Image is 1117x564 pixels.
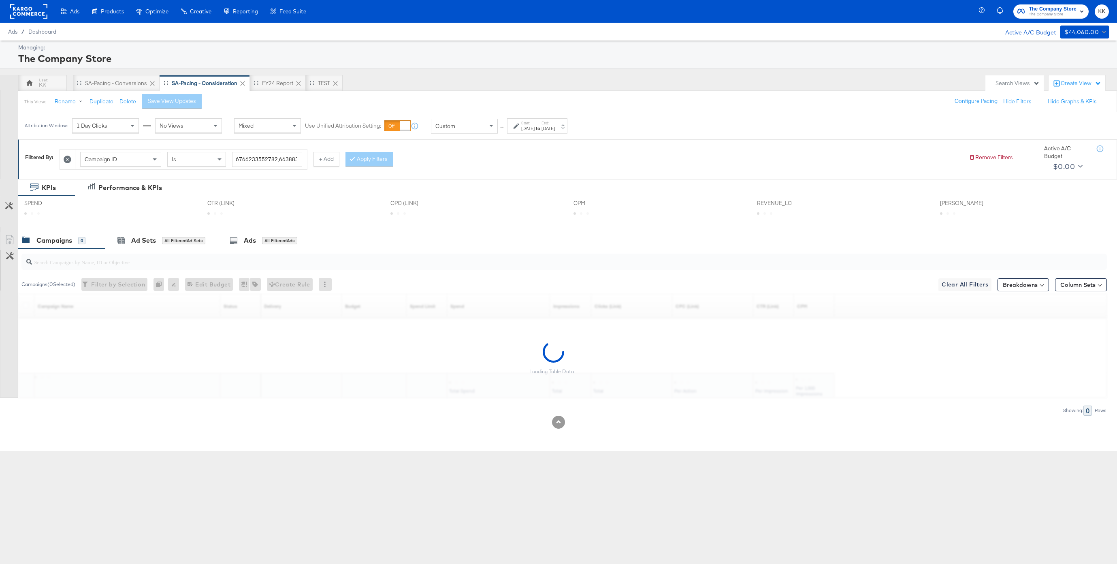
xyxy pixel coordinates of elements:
button: + Add [313,152,339,167]
div: KK [39,81,46,89]
button: The Company StoreThe Company Store [1013,4,1089,19]
span: / [17,28,28,35]
button: Remove Filters [969,154,1013,161]
button: Configure Pacing [949,94,1003,109]
span: Optimize [145,8,168,15]
div: Showing: [1063,408,1083,413]
span: Is [172,156,176,163]
div: Loading Table Data... [529,368,578,375]
input: Search Campaigns by Name, ID or Objective [32,251,1004,267]
span: The Company Store [1029,5,1076,13]
span: Clear All Filters [942,280,988,290]
button: Hide Filters [1003,98,1032,105]
div: FY24 Report [262,79,293,87]
div: 0 [78,237,85,244]
span: CPC (LINK) [390,199,451,207]
div: Ad Sets [131,236,156,245]
div: Ads [244,236,256,245]
span: CPM [573,199,634,207]
div: All Filtered Ad Sets [162,237,205,244]
div: This View: [24,98,46,105]
span: Creative [190,8,211,15]
input: Enter a search term [232,152,302,167]
div: Attribution Window: [24,123,68,129]
div: TEST [318,79,330,87]
div: SA-Pacing - Conversions [85,79,147,87]
div: Filtered By: [25,154,53,161]
button: Column Sets [1055,278,1107,291]
div: $44,060.00 [1064,27,1099,37]
div: Create View [1061,79,1101,88]
span: [PERSON_NAME] [940,199,1001,207]
span: Ads [8,28,17,35]
span: SPEND [24,199,85,207]
div: [DATE] [541,126,555,132]
div: $0.00 [1053,160,1075,173]
div: SA-Pacing - Consideration [172,79,237,87]
span: CTR (LINK) [207,199,268,207]
span: Mixed [239,122,254,130]
a: Dashboard [28,28,56,35]
div: Campaigns [36,236,72,245]
span: REVENUE_LC [757,199,818,207]
div: 0 [1083,406,1092,416]
button: Hide Graphs & KPIs [1048,98,1097,105]
div: Drag to reorder tab [164,81,168,85]
span: Ads [70,8,79,15]
span: Reporting [233,8,258,15]
button: Delete [119,98,136,105]
span: No Views [160,122,183,130]
div: Search Views [995,79,1040,87]
div: Drag to reorder tab [254,81,258,85]
strong: to [535,126,541,132]
div: Performance & KPIs [98,183,162,192]
label: Start: [521,120,535,126]
label: End: [541,120,555,126]
span: Products [101,8,124,15]
div: [DATE] [521,126,535,132]
button: $0.00 [1050,160,1084,173]
div: All Filtered Ads [262,237,297,244]
span: Feed Suite [279,8,306,15]
div: Rows [1094,408,1107,413]
span: Custom [435,122,455,130]
button: $44,060.00 [1060,26,1109,38]
button: Clear All Filters [938,278,991,291]
div: The Company Store [18,51,1107,65]
span: KK [1098,7,1106,16]
label: Use Unified Attribution Setting: [305,122,381,130]
div: Active A/C Budget [1044,145,1089,160]
div: Campaigns ( 0 Selected) [21,281,75,288]
div: Managing: [18,44,1107,51]
button: Duplicate [90,98,113,105]
button: Rename [49,94,91,109]
div: Active A/C Budget [997,26,1056,38]
div: 0 [153,278,168,291]
span: ↑ [499,126,506,129]
div: Drag to reorder tab [310,81,314,85]
span: Campaign ID [85,156,117,163]
span: 1 Day Clicks [77,122,107,130]
button: Breakdowns [998,278,1049,291]
span: The Company Store [1029,11,1076,18]
div: KPIs [42,183,56,192]
button: KK [1095,4,1109,19]
div: Drag to reorder tab [77,81,81,85]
